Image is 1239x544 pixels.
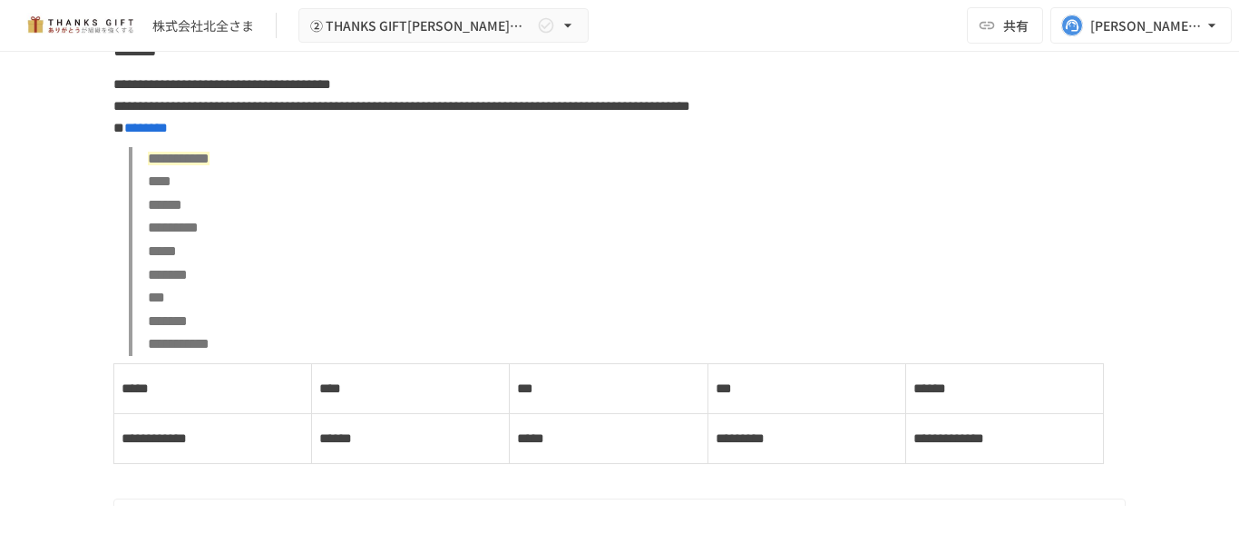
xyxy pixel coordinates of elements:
[298,8,589,44] button: ② THANKS GIFT[PERSON_NAME]mtg
[310,15,533,37] span: ② THANKS GIFT[PERSON_NAME]mtg
[1003,15,1029,35] span: 共有
[22,11,138,40] img: mMP1OxWUAhQbsRWCurg7vIHe5HqDpP7qZo7fRoNLXQh
[152,16,254,35] div: 株式会社北全さま
[967,7,1043,44] button: 共有
[1050,7,1232,44] button: [PERSON_NAME][EMAIL_ADDRESS][DOMAIN_NAME]
[1090,15,1203,37] div: [PERSON_NAME][EMAIL_ADDRESS][DOMAIN_NAME]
